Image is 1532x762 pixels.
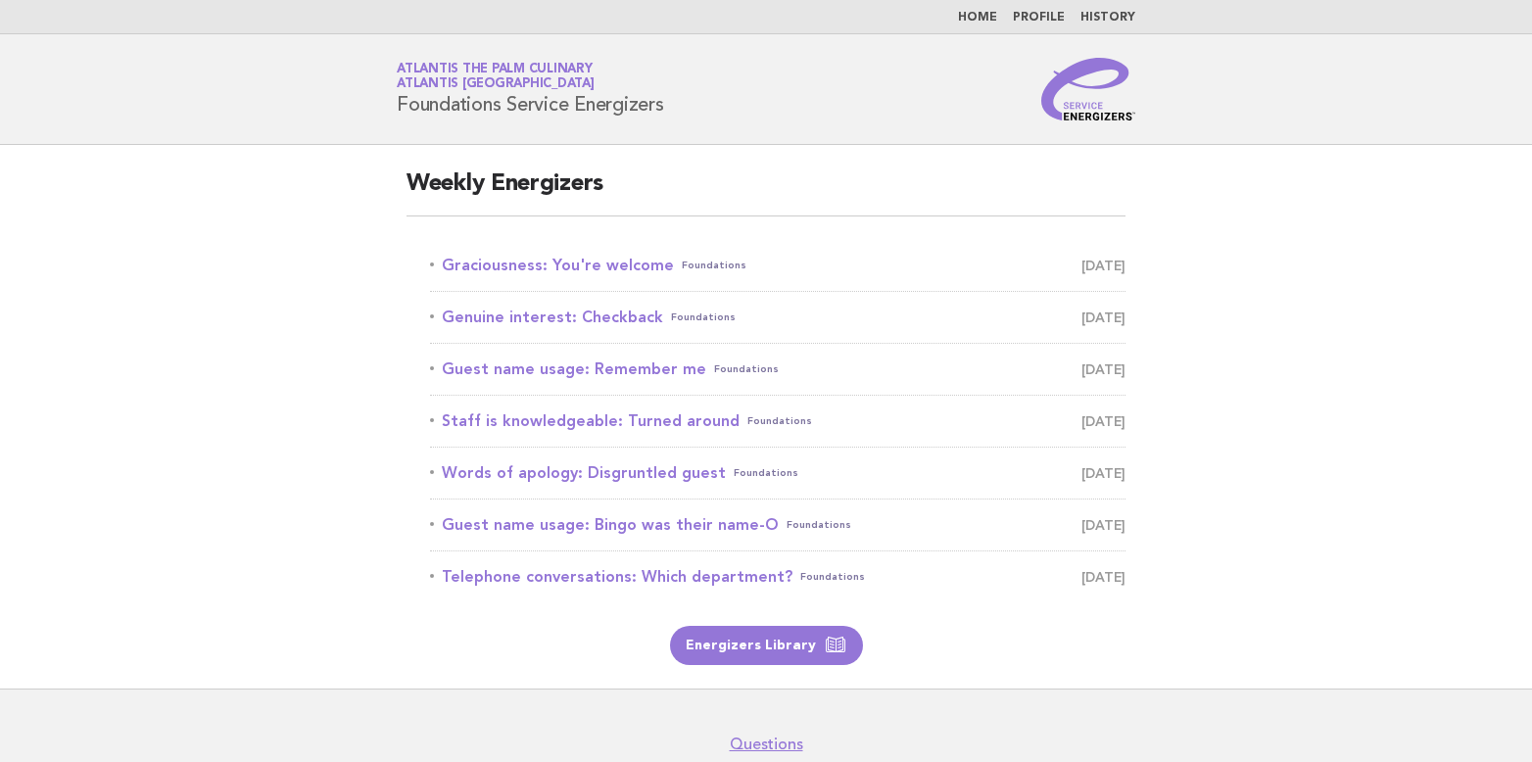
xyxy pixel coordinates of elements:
a: Genuine interest: CheckbackFoundations [DATE] [430,304,1125,331]
a: Home [958,12,997,24]
h1: Foundations Service Energizers [397,64,664,115]
span: [DATE] [1081,563,1125,591]
a: Telephone conversations: Which department?Foundations [DATE] [430,563,1125,591]
span: Foundations [682,252,746,279]
span: [DATE] [1081,511,1125,539]
a: History [1080,12,1135,24]
img: Service Energizers [1041,58,1135,120]
span: [DATE] [1081,459,1125,487]
span: [DATE] [1081,356,1125,383]
a: Profile [1013,12,1065,24]
a: Energizers Library [670,626,863,665]
span: Foundations [800,563,865,591]
span: Atlantis [GEOGRAPHIC_DATA] [397,78,595,91]
span: Foundations [787,511,851,539]
span: Foundations [671,304,736,331]
span: Foundations [734,459,798,487]
a: Graciousness: You're welcomeFoundations [DATE] [430,252,1125,279]
span: [DATE] [1081,304,1125,331]
a: Staff is knowledgeable: Turned aroundFoundations [DATE] [430,407,1125,435]
a: Atlantis The Palm CulinaryAtlantis [GEOGRAPHIC_DATA] [397,63,595,90]
a: Guest name usage: Bingo was their name-OFoundations [DATE] [430,511,1125,539]
h2: Weekly Energizers [407,168,1125,216]
a: Words of apology: Disgruntled guestFoundations [DATE] [430,459,1125,487]
a: Guest name usage: Remember meFoundations [DATE] [430,356,1125,383]
span: Foundations [747,407,812,435]
span: [DATE] [1081,252,1125,279]
span: Foundations [714,356,779,383]
a: Questions [730,735,803,754]
span: [DATE] [1081,407,1125,435]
